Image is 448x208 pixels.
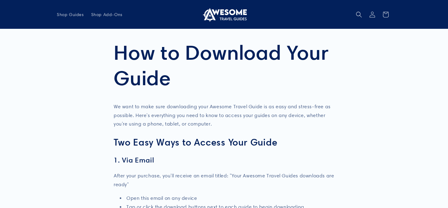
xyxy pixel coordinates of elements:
a: Awesome Travel Guides [199,5,249,24]
h2: Two Easy Ways to Access Your Guide [114,136,334,148]
span: Shop Add-Ons [91,12,122,17]
p: We want to make sure downloading your Awesome Travel Guide is as easy and stress-free as possible... [114,102,334,129]
span: Shop Guides [57,12,84,17]
img: Awesome Travel Guides [201,7,247,22]
h1: How to Download Your Guide [114,40,334,90]
a: Shop Add-Ons [88,8,126,21]
p: After your purchase, you'll receive an email titled: "Your Awesome Travel Guides downloads are re... [114,172,334,189]
a: Shop Guides [53,8,88,21]
h3: 1. Via Email [114,156,334,165]
summary: Search [352,8,366,21]
li: Open this email on any device [120,194,334,203]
